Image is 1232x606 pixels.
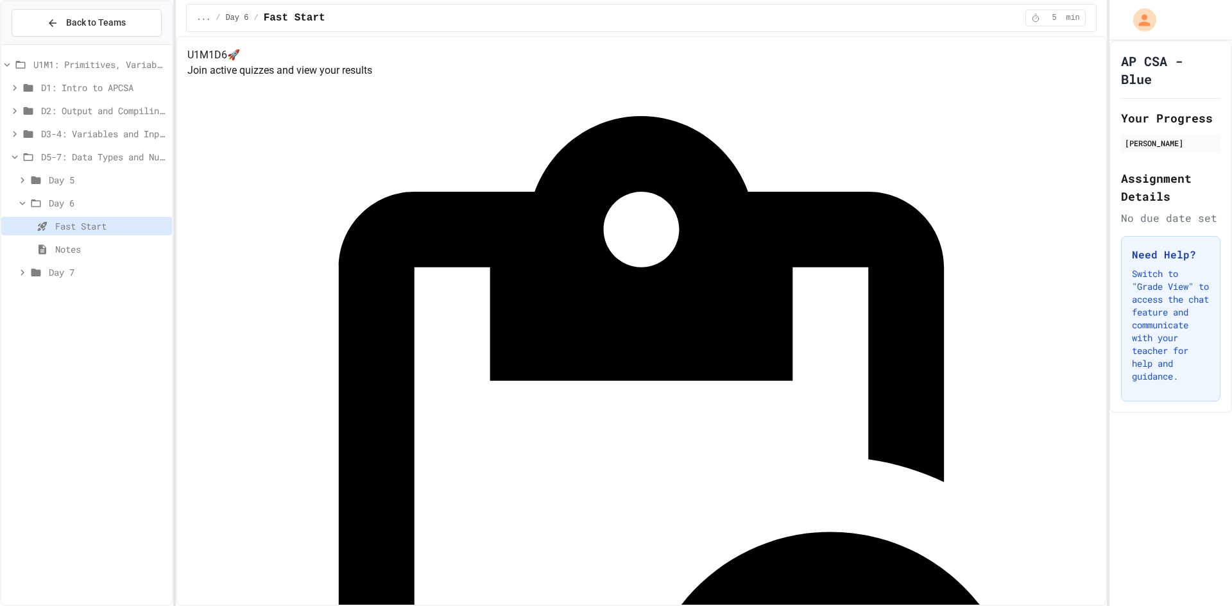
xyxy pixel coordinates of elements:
[55,219,167,233] span: Fast Start
[187,47,1095,63] h4: U1M1D6 🚀
[49,173,167,187] span: Day 5
[264,10,325,26] span: Fast Start
[55,242,167,256] span: Notes
[33,58,167,71] span: U1M1: Primitives, Variables, Basic I/O
[41,127,167,140] span: D3-4: Variables and Input
[187,63,1095,78] p: Join active quizzes and view your results
[49,265,167,279] span: Day 7
[1044,13,1065,23] span: 5
[1132,267,1210,383] p: Switch to "Grade View" to access the chat feature and communicate with your teacher for help and ...
[1121,52,1220,88] h1: AP CSA - Blue
[49,196,167,210] span: Day 6
[225,13,248,23] span: Day 6
[253,13,258,23] span: /
[1066,13,1080,23] span: min
[1121,169,1220,205] h2: Assignment Details
[41,81,167,94] span: D1: Intro to APCSA
[1120,5,1159,35] div: My Account
[41,150,167,164] span: D5-7: Data Types and Number Calculations
[197,13,211,23] span: ...
[12,9,162,37] button: Back to Teams
[66,16,126,29] span: Back to Teams
[41,104,167,117] span: D2: Output and Compiling Code
[1125,137,1217,149] div: [PERSON_NAME]
[1132,247,1210,262] h3: Need Help?
[216,13,220,23] span: /
[1121,210,1220,226] div: No due date set
[1121,109,1220,127] h2: Your Progress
